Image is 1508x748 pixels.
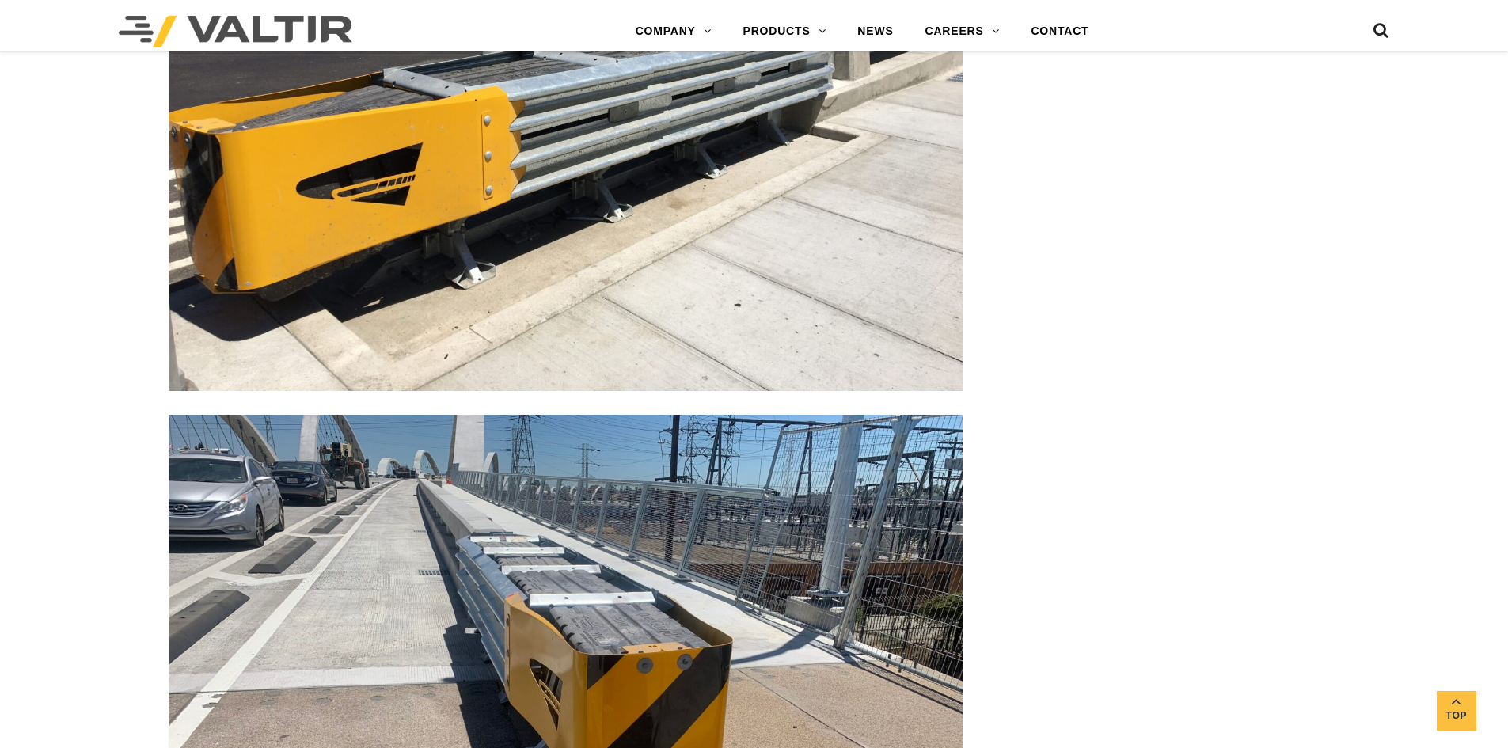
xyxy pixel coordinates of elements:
[910,16,1016,47] a: CAREERS
[620,16,727,47] a: COMPANY
[841,16,909,47] a: NEWS
[1015,16,1104,47] a: CONTACT
[1437,691,1476,731] a: Top
[727,16,842,47] a: PRODUCTS
[1437,707,1476,725] span: Top
[119,16,352,47] img: Valtir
